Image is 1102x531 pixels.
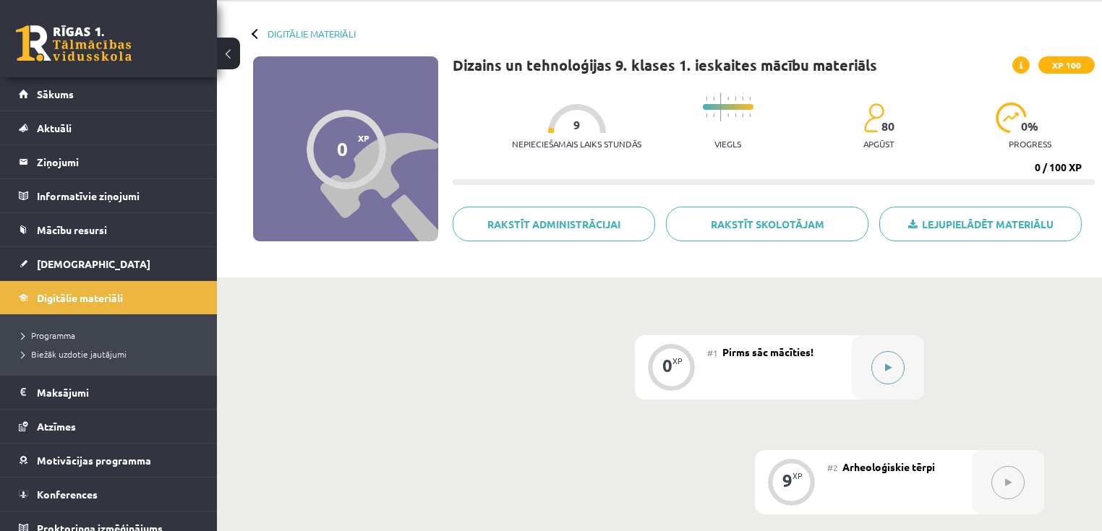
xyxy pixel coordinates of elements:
[453,56,877,74] h1: Dizains un tehnoloģijas 9. klases 1. ieskaites mācību materiāls
[37,223,107,236] span: Mācību resursi
[742,97,743,100] img: icon-short-line-57e1e144782c952c97e751825c79c345078a6d821885a25fce030b3d8c18986b.svg
[19,444,199,477] a: Motivācijas programma
[863,139,894,149] p: apgūst
[37,145,199,178] legend: Ziņojumi
[749,97,751,100] img: icon-short-line-57e1e144782c952c97e751825c79c345078a6d821885a25fce030b3d8c18986b.svg
[19,247,199,280] a: [DEMOGRAPHIC_DATA]
[863,103,884,133] img: students-c634bb4e5e11cddfef0936a35e636f08e4e9abd3cc4e673bd6f9a4125e45ecb1.svg
[707,347,718,358] span: #1
[37,87,74,100] span: Sākums
[22,329,75,341] span: Programma
[672,357,683,365] div: XP
[19,376,199,409] a: Maksājumi
[749,113,751,117] img: icon-short-line-57e1e144782c952c97e751825c79c345078a6d821885a25fce030b3d8c18986b.svg
[37,376,199,409] legend: Maksājumi
[337,138,348,160] div: 0
[19,213,199,246] a: Mācību resursi
[879,207,1082,241] a: Lejupielādēt materiālu
[827,462,838,473] span: #2
[37,121,72,134] span: Aktuāli
[19,281,199,314] a: Digitālie materiāli
[453,207,655,241] a: Rakstīt administrācijai
[666,207,868,241] a: Rakstīt skolotājam
[19,478,199,511] a: Konferences
[19,77,199,111] a: Sākums
[22,329,202,342] a: Programma
[735,97,736,100] img: icon-short-line-57e1e144782c952c97e751825c79c345078a6d821885a25fce030b3d8c18986b.svg
[37,488,98,501] span: Konferences
[735,113,736,117] img: icon-short-line-57e1e144782c952c97e751825c79c345078a6d821885a25fce030b3d8c18986b.svg
[268,28,356,39] a: Digitālie materiāli
[793,472,803,480] div: XP
[37,291,123,304] span: Digitālie materiāli
[19,111,199,144] a: Aktuāli
[722,345,813,358] span: Pirms sāc mācīties!
[16,25,132,61] a: Rīgas 1. Tālmācības vidusskola
[996,103,1027,133] img: icon-progress-161ccf0a02000e728c5f80fcf4c31c7af3da0e1684b2b1d7c360e028c24a22f1.svg
[19,179,199,212] a: Informatīvie ziņojumi
[713,97,714,100] img: icon-short-line-57e1e144782c952c97e751825c79c345078a6d821885a25fce030b3d8c18986b.svg
[706,113,707,117] img: icon-short-line-57e1e144782c952c97e751825c79c345078a6d821885a25fce030b3d8c18986b.svg
[37,420,76,433] span: Atzīmes
[22,348,127,360] span: Biežāk uzdotie jautājumi
[713,113,714,117] img: icon-short-line-57e1e144782c952c97e751825c79c345078a6d821885a25fce030b3d8c18986b.svg
[1038,56,1095,74] span: XP 100
[19,145,199,178] a: Ziņojumi
[742,113,743,117] img: icon-short-line-57e1e144782c952c97e751825c79c345078a6d821885a25fce030b3d8c18986b.svg
[720,93,722,121] img: icon-long-line-d9ea69661e0d244f92f715978eff75569469978d946b2353a9bb055b3ed8787d.svg
[22,347,202,361] a: Biežāk uzdotie jautājumi
[37,179,199,212] legend: Informatīvie ziņojumi
[1009,139,1051,149] p: progress
[19,410,199,443] a: Atzīmes
[662,359,672,372] div: 0
[358,133,370,143] span: XP
[37,257,150,270] span: [DEMOGRAPHIC_DATA]
[727,113,729,117] img: icon-short-line-57e1e144782c952c97e751825c79c345078a6d821885a25fce030b3d8c18986b.svg
[1021,120,1039,133] span: 0 %
[782,474,793,487] div: 9
[37,454,151,467] span: Motivācijas programma
[512,139,641,149] p: Nepieciešamais laiks stundās
[573,118,580,131] span: 9
[706,97,707,100] img: icon-short-line-57e1e144782c952c97e751825c79c345078a6d821885a25fce030b3d8c18986b.svg
[842,460,935,473] span: Arheoloģiskie tērpi
[881,120,894,133] span: 80
[727,97,729,100] img: icon-short-line-57e1e144782c952c97e751825c79c345078a6d821885a25fce030b3d8c18986b.svg
[714,139,741,149] p: Viegls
